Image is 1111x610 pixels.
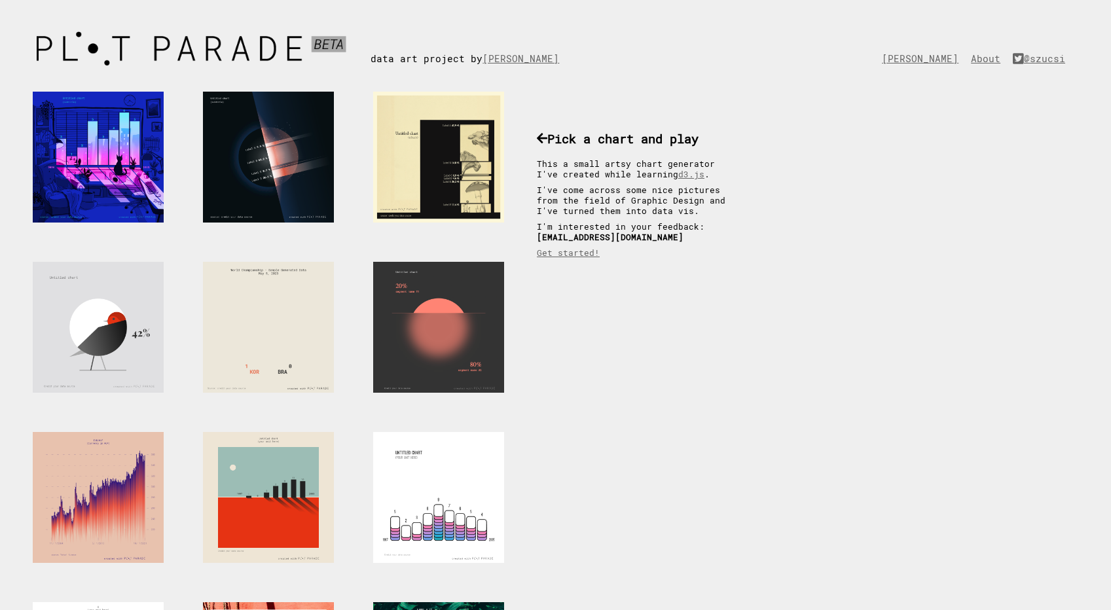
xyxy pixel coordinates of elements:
[537,130,740,147] h3: Pick a chart and play
[537,185,740,216] p: I've come across some nice pictures from the field of Graphic Design and I've turned them into da...
[371,26,579,65] div: data art project by
[537,232,683,242] b: [EMAIL_ADDRESS][DOMAIN_NAME]
[678,169,704,179] a: d3.js
[971,52,1007,65] a: About
[483,52,566,65] a: [PERSON_NAME]
[882,52,965,65] a: [PERSON_NAME]
[537,221,740,242] p: I'm interested in your feedback:
[1013,52,1072,65] a: @szucsi
[537,158,740,179] p: This a small artsy chart generator I've created while learning .
[537,247,600,258] a: Get started!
